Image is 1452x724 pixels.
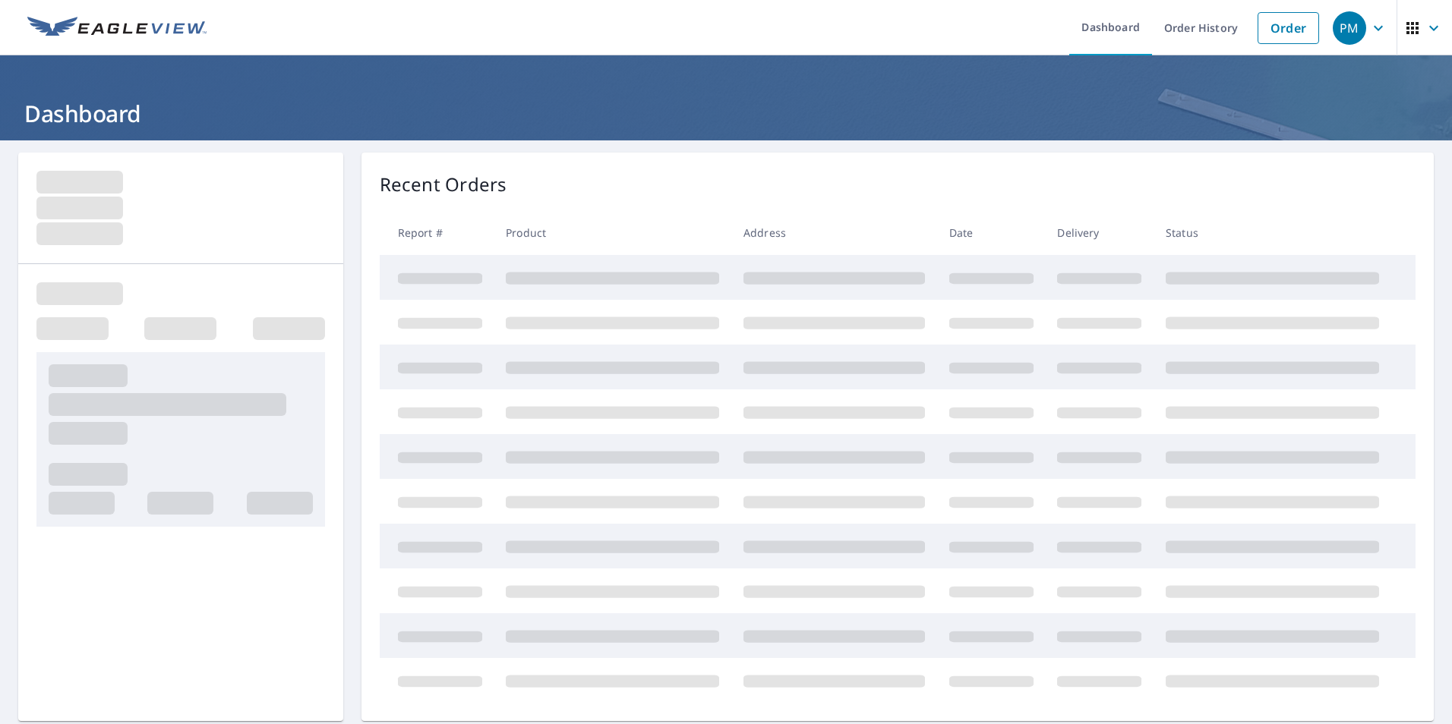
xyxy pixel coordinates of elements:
th: Product [494,210,731,255]
th: Status [1154,210,1391,255]
th: Address [731,210,937,255]
h1: Dashboard [18,98,1434,129]
th: Report # [380,210,494,255]
th: Date [937,210,1046,255]
div: PM [1333,11,1366,45]
th: Delivery [1045,210,1154,255]
a: Order [1258,12,1319,44]
img: EV Logo [27,17,207,39]
p: Recent Orders [380,171,507,198]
